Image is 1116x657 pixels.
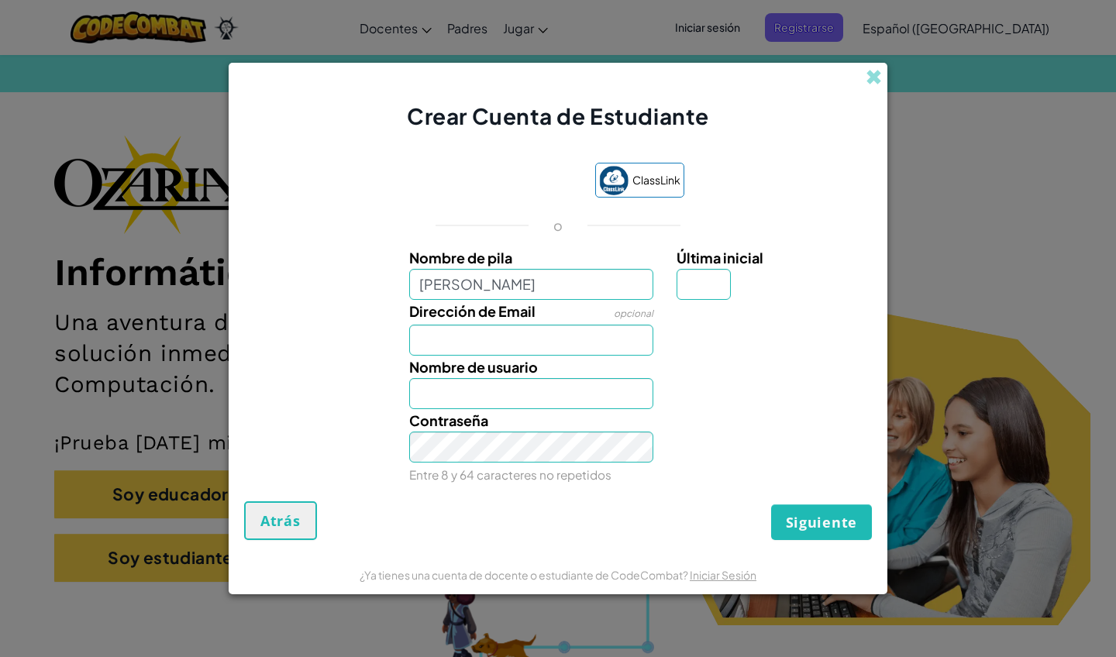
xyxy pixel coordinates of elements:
span: ClassLink [632,169,680,191]
iframe: Botón de Acceder con Google [424,165,587,199]
div: Acceder con Google. Se abre en una pestaña nueva [432,165,580,199]
p: o [553,216,563,235]
span: Siguiente [786,513,857,531]
span: Nombre de usuario [409,358,538,376]
button: Siguiente [771,504,872,540]
span: Dirección de Email [409,302,536,320]
a: Iniciar Sesión [690,568,756,582]
img: classlink-logo-small.png [599,166,629,195]
span: opcional [614,308,653,319]
span: Última inicial [677,249,763,267]
span: ¿Ya tienes una cuenta de docente o estudiante de CodeCombat? [360,568,690,582]
span: Atrás [260,511,301,530]
span: Contraseña [409,411,488,429]
iframe: Diálogo de Acceder con Google [797,15,1100,249]
span: Crear Cuenta de Estudiante [407,102,709,129]
button: Atrás [244,501,317,540]
small: Entre 8 y 64 caracteres no repetidos [409,467,611,482]
span: Nombre de pila [409,249,512,267]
